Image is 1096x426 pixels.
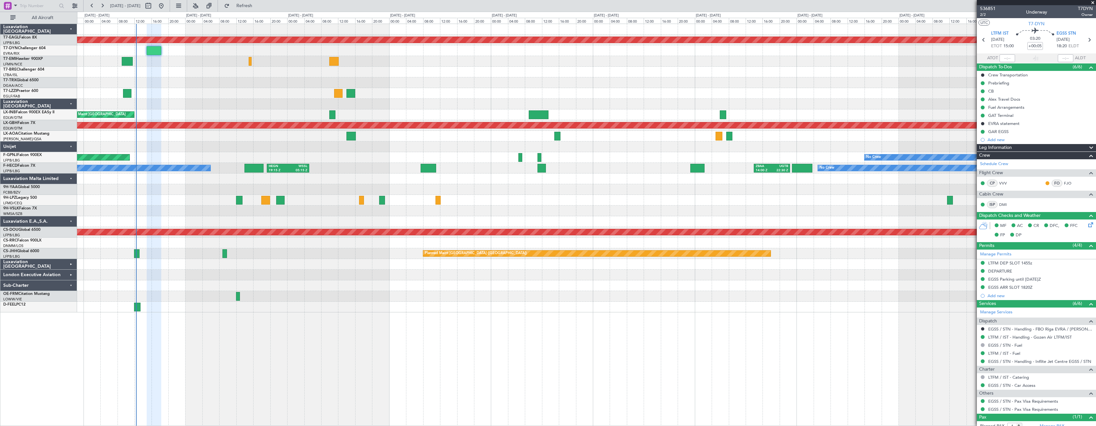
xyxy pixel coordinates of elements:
div: 04:00 [304,18,321,24]
input: Trip Number [20,1,57,11]
span: Pax [979,414,986,421]
a: EGSS / STN - Handling - FBO Riga EVRA / [PERSON_NAME] [988,326,1093,332]
span: AC [1017,223,1023,229]
a: EVRA/RIX [3,51,19,56]
a: 9H-YAAGlobal 5000 [3,185,40,189]
a: LFMN/NCE [3,62,22,67]
a: LX-AOACitation Mustang [3,132,50,136]
div: ISP [987,201,998,208]
div: No Crew [866,152,881,162]
span: CS-JHH [3,249,17,253]
div: 16:00 [864,18,881,24]
div: 19:15 Z [269,168,288,173]
a: DNMM/LOS [3,243,23,248]
span: T7-LZZI [3,89,17,93]
span: EGSS STN [1056,30,1076,37]
span: DP [1016,232,1022,239]
span: T7-BRE [3,68,17,72]
button: Refresh [221,1,260,11]
span: (4/4) [1073,242,1082,249]
span: F-HECD [3,164,17,168]
a: EDLW/DTM [3,115,22,120]
span: Others [979,390,993,397]
a: T7-EMIHawker 900XP [3,57,43,61]
div: 22:30 Z [772,168,788,173]
div: No Crew [819,163,834,173]
div: EVRA statement [988,121,1020,126]
a: LTBA/ISL [3,73,18,77]
a: CS-JHHGlobal 6000 [3,249,39,253]
a: LTFM / IST - Handling - Gozen Air LTFM/IST [988,334,1072,340]
span: Permits [979,242,994,250]
a: CS-DOUGlobal 6500 [3,228,40,232]
div: [DATE] - [DATE] [492,13,517,18]
div: 20:00 [882,18,898,24]
a: DGAA/ACC [3,83,23,88]
span: All Aircraft [17,16,68,20]
span: D-FEEL [3,303,16,307]
span: Services [979,300,996,308]
div: GAR EGSS [988,129,1009,134]
span: T7-DYN [1028,20,1045,27]
span: CR [1034,223,1039,229]
div: 04:00 [508,18,525,24]
div: 08:00 [321,18,338,24]
a: WMSA/SZB [3,211,22,216]
span: 9H-YAA [3,185,18,189]
span: Owner [1078,12,1093,17]
span: F-GPNJ [3,153,17,157]
div: 00:00 [185,18,202,24]
span: 03:20 [1030,36,1040,42]
a: VVV [999,180,1014,186]
div: Planned Maint [GEOGRAPHIC_DATA] [64,110,126,119]
span: (1/1) [1073,413,1082,420]
a: Manage Permits [980,251,1011,258]
span: LX-AOA [3,132,18,136]
div: 12:00 [848,18,864,24]
a: F-GPNJFalcon 900EX [3,153,42,157]
div: 14:00 Z [756,168,772,173]
div: 12:00 [134,18,151,24]
span: OE-FRM [3,292,18,296]
span: 18:20 [1056,43,1067,50]
a: 9H-LPZLegacy 500 [3,196,37,200]
div: 08:00 [423,18,440,24]
div: 00:00 [797,18,813,24]
div: 04:00 [100,18,117,24]
span: MF [1000,223,1006,229]
a: T7-EAGLFalcon 8X [3,36,37,39]
div: 08:00 [932,18,949,24]
span: Dispatch Checks and Weather [979,212,1041,219]
div: [DATE] - [DATE] [899,13,924,18]
a: FCBB/BZV [3,190,20,195]
div: CB [988,88,994,94]
a: EGSS / STN - Fuel [988,342,1022,348]
a: EGSS / STN - Pax Visa Requirements [988,407,1058,412]
span: FP [1000,232,1005,239]
div: 16:00 [966,18,983,24]
span: Charter [979,366,995,373]
div: 00:00 [84,18,100,24]
div: 04:00 [814,18,830,24]
a: Schedule Crew [980,161,1008,167]
span: ATOT [987,55,998,62]
div: 08:00 [525,18,542,24]
div: 08:00 [219,18,236,24]
a: LTFM / IST - Fuel [988,351,1020,356]
a: LTFM / IST - Catering [988,375,1029,380]
a: LOWW/VIE [3,297,22,302]
div: DEPARTURE [988,268,1012,274]
span: Flight Crew [979,169,1003,177]
div: Prebriefing [988,80,1009,86]
span: LTFM IST [991,30,1009,37]
div: FO [1052,180,1062,187]
a: T7-DYNChallenger 604 [3,46,46,50]
div: 12:00 [542,18,559,24]
span: ETOT [991,43,1002,50]
span: Dispatch [979,318,997,325]
a: LX-INBFalcon 900EX EASy II [3,110,54,114]
div: EGSS ARR SLOT 1820Z [988,285,1033,290]
span: [DATE] [1056,37,1070,43]
a: EGSS / STN - Handling - Inflite Jet Centre EGSS / STN [988,359,1091,364]
div: 20:00 [372,18,389,24]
